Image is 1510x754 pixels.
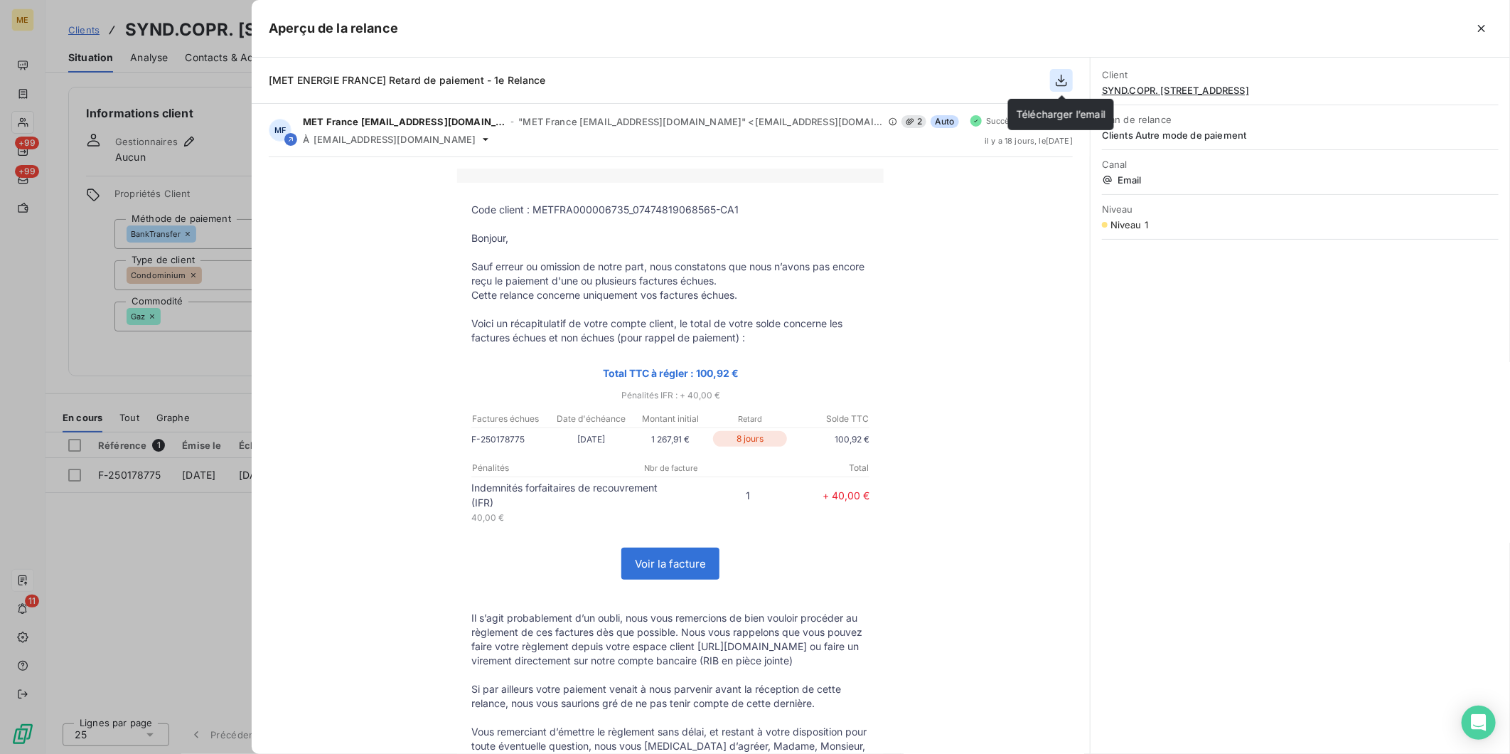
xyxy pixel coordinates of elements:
[314,134,476,145] span: [EMAIL_ADDRESS][DOMAIN_NAME]
[1017,108,1105,120] span: Télécharger l’email
[510,117,514,126] span: -
[1102,159,1499,170] span: Canal
[631,413,710,425] p: Montant initial
[790,432,869,447] p: 100,92 €
[670,488,750,503] p: 1
[713,431,787,447] p: 8 jours
[518,116,884,127] span: "MET France [EMAIL_ADDRESS][DOMAIN_NAME]" <[EMAIL_ADDRESS][DOMAIN_NAME]>
[303,116,506,127] span: MET France [EMAIL_ADDRESS][DOMAIN_NAME]
[1102,129,1499,141] span: Clients Autre mode de paiement
[901,115,926,128] span: 2
[471,260,869,288] p: Sauf erreur ou omission de notre part, nous constatons que nous n’avons pas encore reçu le paieme...
[472,462,604,474] p: Pénalités
[750,488,869,503] p: + 40,00 €
[551,432,631,447] p: [DATE]
[471,231,869,245] p: Bonjour,
[269,74,546,86] span: [MET ENERGIE FRANCE] Retard de paiement - 1e Relance
[471,203,869,217] p: Code client : METFRA000006735_07474819068565-CA1
[986,117,1073,125] span: Succès - Email envoyé
[931,115,959,128] span: Auto
[472,413,550,425] p: Factures échues
[269,119,291,142] div: MF
[471,682,869,711] p: Si par ailleurs votre paiement venait à nous parvenir avant la réception de cette relance, nous v...
[1102,114,1499,125] span: Plan de relance
[1110,219,1148,230] span: Niveau 1
[1462,706,1496,740] div: Open Intercom Messenger
[738,462,869,474] p: Total
[471,288,869,302] p: Cette relance concerne uniquement vos factures échues.
[1102,69,1499,80] span: Client
[1102,203,1499,215] span: Niveau
[471,317,869,345] p: Voici un récapitulatif de votre compte client, le total de votre solde concerne les factures échu...
[457,387,884,403] p: Pénalités IFR : + 40,00 €
[471,510,670,525] p: 40,00 €
[471,480,670,510] p: Indemnités forfaitaires de recouvrement (IFR)
[471,432,551,447] p: F-250178775
[303,134,309,145] span: À
[622,548,719,579] a: Voir la facture
[791,413,869,425] p: Solde TTC
[1102,174,1499,186] span: Email
[552,413,630,425] p: Date d'échéance
[1102,85,1499,96] span: SYND.COPR. [STREET_ADDRESS]
[605,462,737,474] p: Nbr de facture
[631,432,710,447] p: 1 267,91 €
[711,413,789,425] p: Retard
[985,137,1073,145] span: il y a 18 jours , le [DATE]
[471,365,869,381] p: Total TTC à régler : 100,92 €
[269,18,398,38] h5: Aperçu de la relance
[471,611,869,668] p: Il s’agit probablement d’un oubli, nous vous remercions de bien vouloir procéder au règlement de ...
